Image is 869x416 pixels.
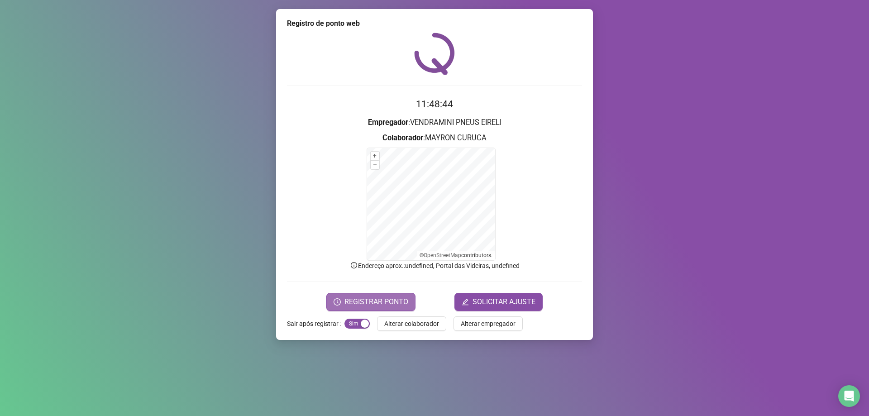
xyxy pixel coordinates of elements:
button: editSOLICITAR AJUSTE [454,293,543,311]
span: Alterar empregador [461,319,516,329]
h3: : VENDRAMINI PNEUS EIRELI [287,117,582,129]
time: 11:48:44 [416,99,453,110]
label: Sair após registrar [287,316,344,331]
button: + [371,152,379,160]
img: QRPoint [414,33,455,75]
span: info-circle [350,261,358,269]
button: – [371,161,379,169]
button: Alterar empregador [454,316,523,331]
span: clock-circle [334,298,341,306]
strong: Empregador [368,118,408,127]
div: Registro de ponto web [287,18,582,29]
h3: : MAYRON CURUCA [287,132,582,144]
div: Open Intercom Messenger [838,385,860,407]
span: REGISTRAR PONTO [344,296,408,307]
span: Alterar colaborador [384,319,439,329]
p: Endereço aprox. : undefined, Portal das Videiras, undefined [287,261,582,271]
a: OpenStreetMap [424,252,461,258]
li: © contributors. [420,252,492,258]
button: REGISTRAR PONTO [326,293,415,311]
span: edit [462,298,469,306]
span: SOLICITAR AJUSTE [473,296,535,307]
button: Alterar colaborador [377,316,446,331]
strong: Colaborador [382,134,423,142]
